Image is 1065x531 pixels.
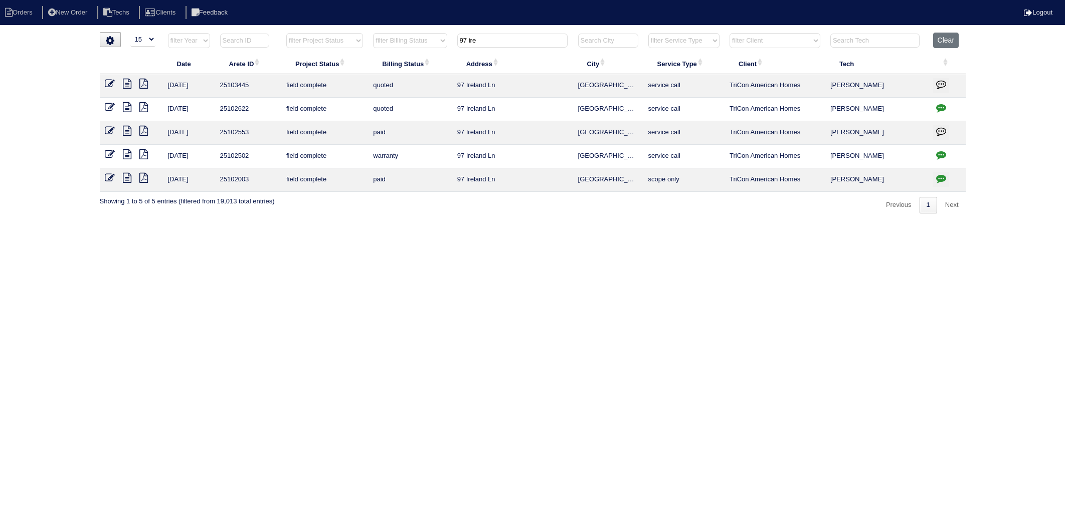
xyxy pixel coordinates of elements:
[573,53,643,74] th: City: activate to sort column ascending
[725,145,825,168] td: TriCon American Homes
[452,53,573,74] th: Address: activate to sort column ascending
[220,34,269,48] input: Search ID
[215,74,281,98] td: 25103445
[452,98,573,121] td: 97 Ireland Ln
[139,9,184,16] a: Clients
[825,98,928,121] td: [PERSON_NAME]
[163,98,215,121] td: [DATE]
[457,34,568,48] input: Search Address
[573,121,643,145] td: [GEOGRAPHIC_DATA]
[215,98,281,121] td: 25102622
[452,168,573,192] td: 97 Ireland Ln
[139,6,184,20] li: Clients
[163,168,215,192] td: [DATE]
[186,6,236,20] li: Feedback
[42,6,95,20] li: New Order
[215,168,281,192] td: 25102003
[368,53,452,74] th: Billing Status: activate to sort column ascending
[1024,9,1052,16] a: Logout
[825,121,928,145] td: [PERSON_NAME]
[368,98,452,121] td: quoted
[928,53,966,74] th: : activate to sort column ascending
[281,53,368,74] th: Project Status: activate to sort column ascending
[368,74,452,98] td: quoted
[163,145,215,168] td: [DATE]
[643,74,725,98] td: service call
[163,121,215,145] td: [DATE]
[215,145,281,168] td: 25102502
[215,53,281,74] th: Arete ID: activate to sort column ascending
[97,6,137,20] li: Techs
[281,145,368,168] td: field complete
[281,98,368,121] td: field complete
[938,197,966,213] a: Next
[643,98,725,121] td: service call
[879,197,919,213] a: Previous
[643,121,725,145] td: service call
[281,74,368,98] td: field complete
[368,168,452,192] td: paid
[573,74,643,98] td: [GEOGRAPHIC_DATA]
[825,168,928,192] td: [PERSON_NAME]
[452,121,573,145] td: 97 Ireland Ln
[163,74,215,98] td: [DATE]
[725,168,825,192] td: TriCon American Homes
[643,53,725,74] th: Service Type: activate to sort column ascending
[452,145,573,168] td: 97 Ireland Ln
[825,145,928,168] td: [PERSON_NAME]
[573,145,643,168] td: [GEOGRAPHIC_DATA]
[933,33,959,48] button: Clear
[725,74,825,98] td: TriCon American Homes
[215,121,281,145] td: 25102553
[281,121,368,145] td: field complete
[100,192,275,206] div: Showing 1 to 5 of 5 entries (filtered from 19,013 total entries)
[725,121,825,145] td: TriCon American Homes
[452,74,573,98] td: 97 Ireland Ln
[643,168,725,192] td: scope only
[578,34,638,48] input: Search City
[825,53,928,74] th: Tech
[643,145,725,168] td: service call
[368,145,452,168] td: warranty
[825,74,928,98] td: [PERSON_NAME]
[97,9,137,16] a: Techs
[573,168,643,192] td: [GEOGRAPHIC_DATA]
[725,98,825,121] td: TriCon American Homes
[573,98,643,121] td: [GEOGRAPHIC_DATA]
[368,121,452,145] td: paid
[163,53,215,74] th: Date
[281,168,368,192] td: field complete
[42,9,95,16] a: New Order
[920,197,937,213] a: 1
[725,53,825,74] th: Client: activate to sort column ascending
[830,34,920,48] input: Search Tech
